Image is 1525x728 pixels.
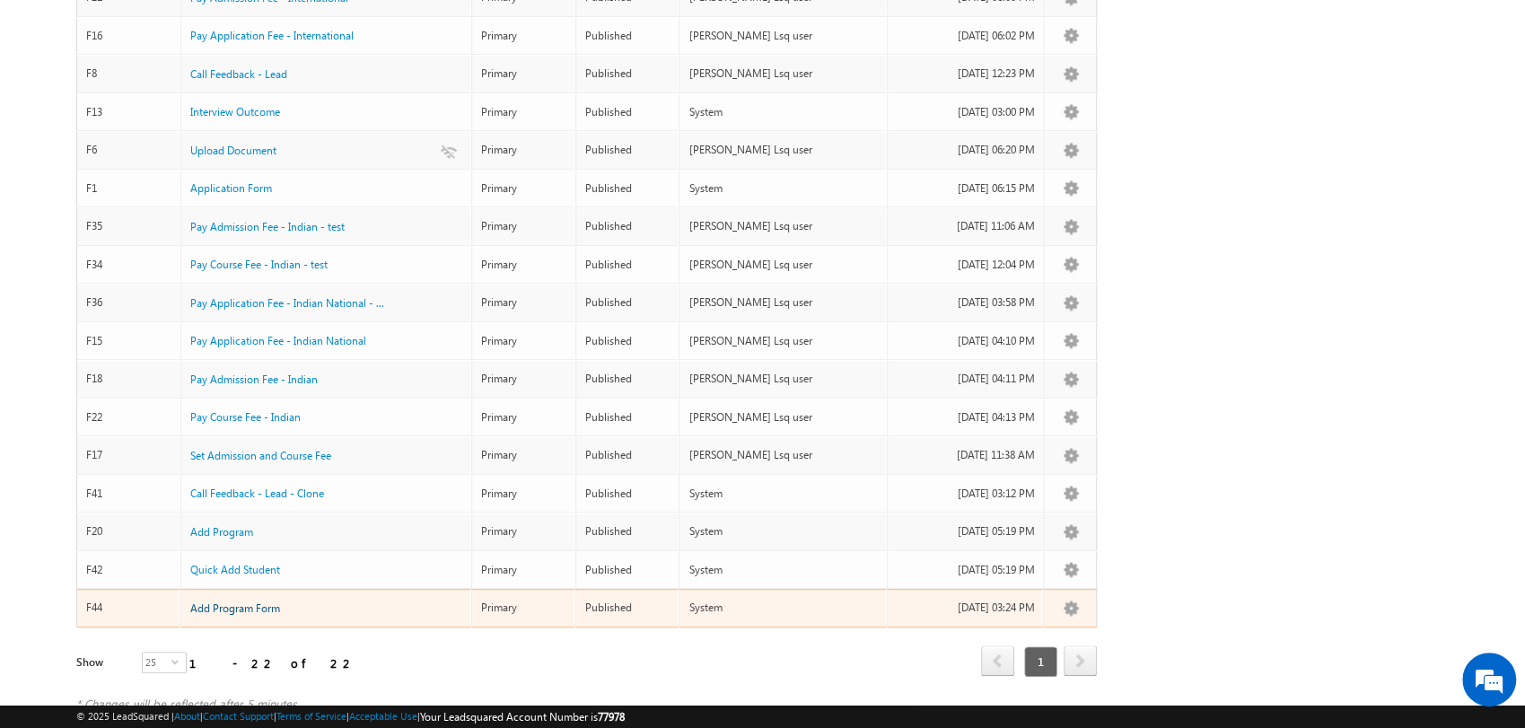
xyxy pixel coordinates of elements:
a: Quick Add Student [190,562,280,578]
span: select [171,657,186,665]
div: Primary [481,371,567,387]
div: Published [585,600,671,616]
a: Interview Outcome [190,104,280,120]
div: F36 [86,294,172,311]
span: © 2025 LeadSquared | | | | | [76,708,625,725]
div: F42 [86,562,172,578]
a: Application Form [190,180,272,197]
div: [PERSON_NAME] Lsq user [688,409,879,425]
div: Published [585,562,671,578]
span: Add Program Form [190,601,280,615]
a: Pay Application Fee - International [190,28,354,44]
span: Pay Course Fee - Indian - test [190,258,328,271]
div: Primary [481,600,567,616]
div: [DATE] 03:00 PM [897,104,1035,120]
div: Primary [481,257,567,273]
a: prev [981,647,1014,676]
div: Published [585,371,671,387]
span: 25 [143,653,171,672]
div: System [688,180,879,197]
div: [DATE] 12:04 PM [897,257,1035,273]
div: F35 [86,218,172,234]
span: Pay Admission Fee - Indian - test [190,220,345,233]
div: [DATE] 11:38 AM [897,447,1035,463]
div: [DATE] 06:15 PM [897,180,1035,197]
a: Pay Admission Fee - Indian - test [190,219,345,235]
span: Pay Admission Fee - Indian [190,373,318,386]
div: System [688,523,879,539]
a: Pay Course Fee - Indian [190,409,301,425]
div: F8 [86,66,172,82]
div: Primary [481,28,567,44]
a: Pay Application Fee - Indian National - ... [190,295,384,311]
div: F16 [86,28,172,44]
div: Primary [481,218,567,234]
div: Published [585,142,671,158]
a: Pay Application Fee - Indian National [190,333,366,349]
div: [PERSON_NAME] Lsq user [688,294,879,311]
div: [DATE] 05:19 PM [897,523,1035,539]
a: Set Admission and Course Fee [190,448,331,464]
div: Published [585,257,671,273]
div: Published [585,218,671,234]
div: * Changes will be reflected after 5 minutes. [76,696,1097,712]
div: F13 [86,104,172,120]
span: 77978 [598,710,625,724]
div: F44 [86,600,172,616]
div: Published [585,333,671,349]
a: Call Feedback - Lead [190,66,287,83]
div: Published [585,447,671,463]
span: Pay Application Fee - International [190,29,354,42]
a: Call Feedback - Lead - Clone [190,486,324,502]
div: F20 [86,523,172,539]
div: [PERSON_NAME] Lsq user [688,447,879,463]
span: Interview Outcome [190,105,280,118]
a: Contact Support [203,710,274,722]
div: Show [76,654,127,671]
div: [PERSON_NAME] Lsq user [688,333,879,349]
span: Upload Document [190,144,276,157]
span: Your Leadsquared Account Number is [420,710,625,724]
div: Primary [481,142,567,158]
div: Primary [481,333,567,349]
div: F15 [86,333,172,349]
a: About [174,710,200,722]
div: Primary [481,409,567,425]
div: [PERSON_NAME] Lsq user [688,28,879,44]
div: System [688,562,879,578]
a: next [1064,647,1097,676]
div: Published [585,409,671,425]
div: F1 [86,180,172,197]
span: Pay Course Fee - Indian [190,410,301,424]
a: Add Program [190,524,253,540]
span: Add Program [190,525,253,539]
div: System [688,486,879,502]
div: Primary [481,562,567,578]
div: Published [585,523,671,539]
span: Application Form [190,181,272,195]
div: Primary [481,66,567,82]
div: [DATE] 06:20 PM [897,142,1035,158]
span: Call Feedback - Lead - Clone [190,487,324,500]
span: Pay Application Fee - Indian National - ... [190,296,384,310]
div: Primary [481,294,567,311]
div: Published [585,486,671,502]
a: Terms of Service [276,710,346,722]
div: [DATE] 05:19 PM [897,562,1035,578]
div: [DATE] 03:58 PM [897,294,1035,311]
span: prev [981,645,1014,676]
div: F41 [86,486,172,502]
a: Pay Admission Fee - Indian [190,372,318,388]
div: [DATE] 11:06 AM [897,218,1035,234]
div: [PERSON_NAME] Lsq user [688,142,879,158]
div: F22 [86,409,172,425]
a: Upload Document [190,143,276,159]
div: [PERSON_NAME] Lsq user [688,218,879,234]
div: [PERSON_NAME] Lsq user [688,371,879,387]
div: [PERSON_NAME] Lsq user [688,257,879,273]
div: Primary [481,523,567,539]
span: next [1064,645,1097,676]
span: Quick Add Student [190,563,280,576]
div: F34 [86,257,172,273]
div: [PERSON_NAME] Lsq user [688,66,879,82]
